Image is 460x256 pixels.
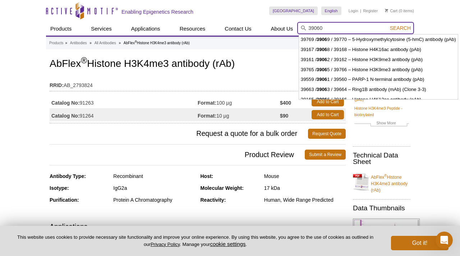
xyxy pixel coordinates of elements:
a: Products [49,40,63,46]
strong: $400 [280,100,291,106]
a: Request Quote [308,129,346,139]
li: (0 items) [385,6,414,15]
h2: Data Thumbnails [353,205,410,211]
h2: Enabling Epigenetics Research [121,9,193,15]
strong: Format: [198,100,216,106]
a: All Antibodies [95,40,116,46]
a: Histone H3K4me3 Peptide - biotinylated [354,105,409,118]
div: 17 kDa [264,185,346,191]
li: » [119,41,121,45]
h3: Applications [50,221,346,232]
input: Keyword, Cat. No. [297,22,414,34]
li: 39559 / 1 / 39560 – PARP-1 N-terminal antibody (pAb) [299,74,458,84]
li: | [360,6,361,15]
div: Human, Wide Range Predicted [264,197,346,203]
li: 39663 / 3 / 39664 – Ring1B antibody (mAb) (Clone 3-3) [299,84,458,95]
strong: 3906 [317,97,327,102]
button: cookie settings [210,241,245,247]
iframe: Intercom live chat [436,232,453,249]
a: Register [363,8,378,13]
strong: Host: [201,173,213,179]
button: Search [388,25,413,31]
span: Search [390,25,411,31]
button: Got it! [391,236,448,250]
li: AbFlex Histone H3K4me3 antibody (rAb) [124,41,190,45]
strong: 3906 [317,67,327,72]
span: Product Review [50,150,305,160]
strong: 3906 [317,57,327,62]
a: Privacy Policy [151,242,180,247]
span: Request a quote for a bulk order [50,129,308,139]
a: Submit a Review [305,150,346,160]
h2: Technical Data Sheet [353,152,410,165]
li: 39165 / 6 / 39166 – Histone H4K12ac antibody (pAb) [299,95,458,105]
li: 39161 / 2 / 39162 – Histone H3K9me3 antibody (pAb) [299,55,458,65]
sup: ® [384,174,387,178]
a: Show More [354,120,409,128]
a: Cart [385,8,397,13]
strong: Molecular Weight: [201,185,244,191]
a: Add to Cart [312,110,344,119]
strong: 3906 [317,37,327,42]
strong: $90 [280,113,288,119]
strong: Catalog No: [51,100,80,106]
a: Resources [175,22,210,36]
a: About Us [267,22,298,36]
a: Add to Cart [312,97,344,106]
a: Services [87,22,116,36]
strong: Isotype: [50,185,69,191]
a: [GEOGRAPHIC_DATA] [269,6,318,15]
a: Products [46,22,76,36]
h1: AbFlex Histone H3K4me3 antibody (rAb) [50,58,346,70]
strong: 3906 [317,87,327,92]
a: AbFlex®Histone H3K4me3 antibody (rAb) [353,170,410,193]
strong: 3906 [317,47,327,52]
img: AbFlex<sup>®</sup> Histone H3K4me3 antibody (rAb) tested by ChIP-Seq. [353,219,420,247]
img: Your Cart [385,9,388,12]
div: Mouse [264,173,346,179]
a: Login [349,8,358,13]
strong: RRID: [50,82,64,88]
strong: Format: [198,113,216,119]
li: 39167 / 8 / 39168 – Histone H4K16ac antibody (pAb) [299,45,458,55]
strong: Purification: [50,197,79,203]
strong: Antibody Type: [50,173,86,179]
div: Protein A Chromatography [113,197,195,203]
p: This website uses cookies to provide necessary site functionality and improve your online experie... [11,234,379,248]
a: English [321,6,341,15]
td: 100 µg [198,95,280,108]
div: Recombinant [113,173,195,179]
li: 39769 / 9 / 39770 – 5-Hydroxymethylcytosine (5-hmC) antibody (pAb) [299,35,458,45]
td: 91264 [50,108,198,121]
a: Antibodies [70,40,87,46]
td: 91263 [50,95,198,108]
td: 10 µg [198,108,280,121]
strong: 3906 [317,77,327,82]
strong: Reactivity: [201,197,226,203]
li: 39765 / 5 / 39766 – Histone H3K9me3 antibody (pAb) [299,65,458,75]
sup: ® [135,40,137,44]
strong: Catalog No: [51,113,80,119]
a: Contact Us [220,22,256,36]
div: IgG2a [113,185,195,191]
li: » [89,41,92,45]
td: AB_2793824 [50,78,346,89]
a: Applications [127,22,165,36]
li: » [65,41,67,45]
sup: ® [81,56,87,65]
